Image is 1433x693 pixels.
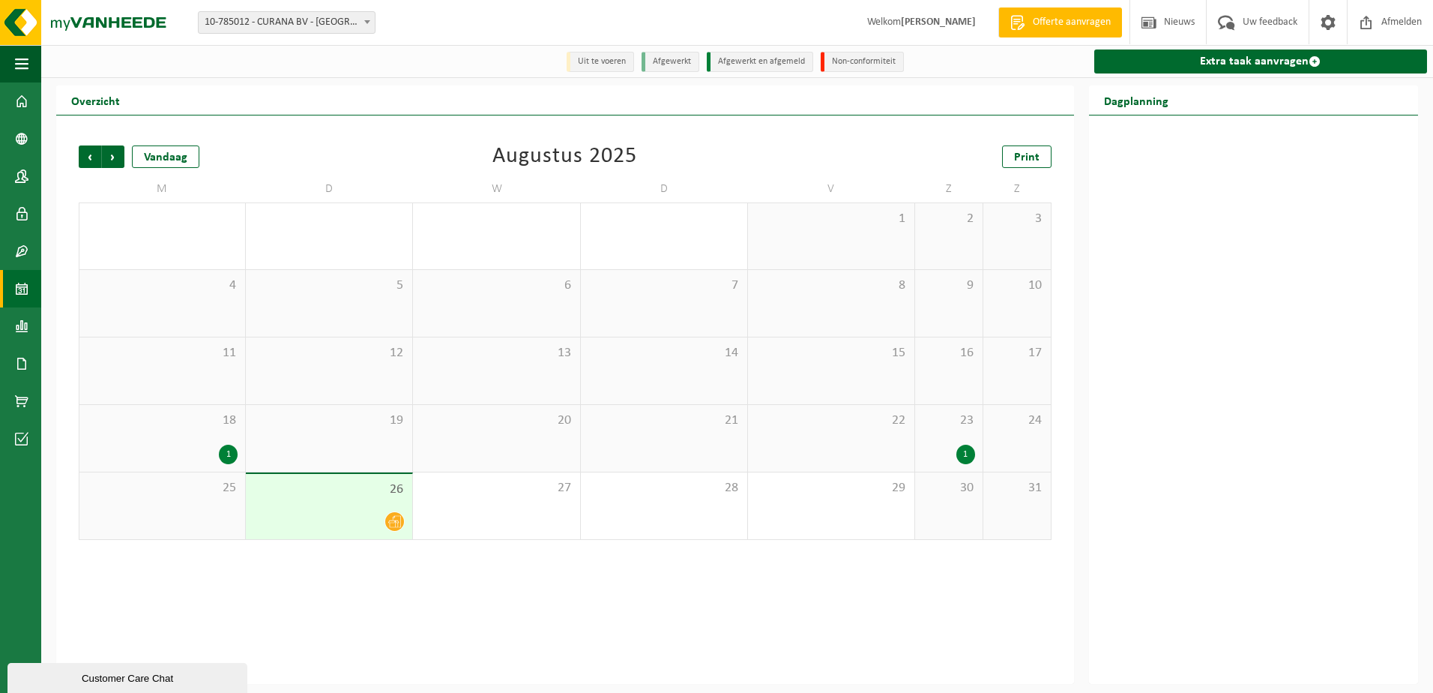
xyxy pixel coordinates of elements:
td: Z [915,175,983,202]
span: 20 [420,412,572,429]
span: 14 [588,345,740,361]
span: 9 [923,277,975,294]
span: Vorige [79,145,101,168]
span: 7 [588,277,740,294]
span: 5 [253,277,405,294]
a: Print [1002,145,1052,168]
a: Offerte aanvragen [998,7,1122,37]
h2: Dagplanning [1089,85,1183,115]
span: 15 [755,345,907,361]
li: Uit te voeren [567,52,634,72]
span: 3 [991,211,1043,227]
span: 16 [923,345,975,361]
div: 1 [219,445,238,464]
a: Extra taak aanvragen [1094,49,1427,73]
span: 28 [588,480,740,496]
span: 12 [253,345,405,361]
li: Afgewerkt en afgemeld [707,52,813,72]
span: 19 [253,412,405,429]
span: 29 [755,480,907,496]
td: Z [983,175,1052,202]
span: Print [1014,151,1040,163]
strong: [PERSON_NAME] [901,16,976,28]
li: Afgewerkt [642,52,699,72]
span: 24 [991,412,1043,429]
span: 10-785012 - CURANA BV - ARDOOIE [198,11,375,34]
td: M [79,175,246,202]
td: D [246,175,413,202]
h2: Overzicht [56,85,135,115]
span: 18 [87,412,238,429]
span: 13 [420,345,572,361]
div: Augustus 2025 [492,145,637,168]
span: 31 [991,480,1043,496]
span: 10-785012 - CURANA BV - ARDOOIE [199,12,375,33]
li: Non-conformiteit [821,52,904,72]
span: 1 [755,211,907,227]
span: 21 [588,412,740,429]
span: 22 [755,412,907,429]
span: 2 [923,211,975,227]
span: 30 [923,480,975,496]
div: Vandaag [132,145,199,168]
td: D [581,175,748,202]
span: Volgende [102,145,124,168]
span: 4 [87,277,238,294]
div: 1 [956,445,975,464]
span: 26 [253,481,405,498]
span: 27 [420,480,572,496]
span: 23 [923,412,975,429]
span: 6 [420,277,572,294]
span: 8 [755,277,907,294]
iframe: chat widget [7,660,250,693]
span: Offerte aanvragen [1029,15,1114,30]
span: 25 [87,480,238,496]
td: W [413,175,580,202]
td: V [748,175,915,202]
span: 10 [991,277,1043,294]
span: 11 [87,345,238,361]
span: 17 [991,345,1043,361]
